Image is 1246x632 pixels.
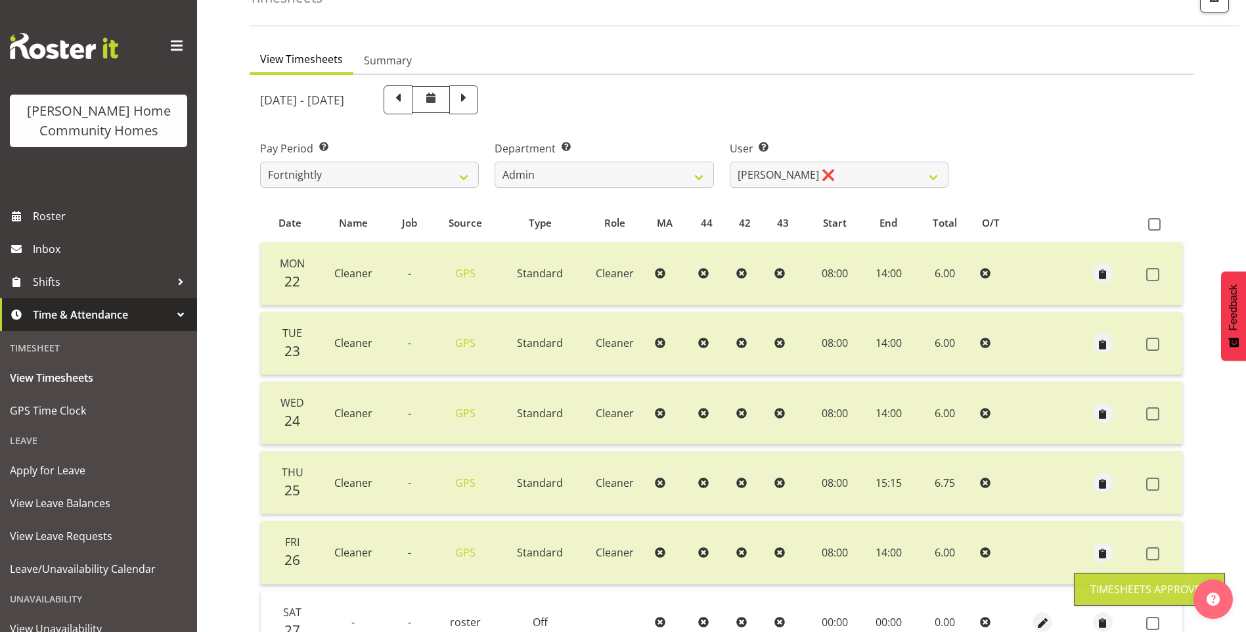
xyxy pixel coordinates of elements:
span: Wed [280,395,304,410]
span: - [351,615,355,629]
span: Role [604,215,625,231]
span: - [408,406,411,420]
td: 6.00 [915,521,975,584]
td: 6.00 [915,242,975,305]
a: View Leave Requests [3,520,194,553]
span: 42 [739,215,751,231]
label: Department [495,141,713,156]
td: 6.00 [915,382,975,445]
a: GPS [455,545,476,560]
span: roster [450,615,481,629]
a: GPS [455,266,476,281]
span: Source [449,215,482,231]
span: Job [402,215,417,231]
div: [PERSON_NAME] Home Community Homes [23,101,174,141]
span: Roster [33,206,190,226]
td: 14:00 [862,521,915,584]
span: Feedback [1228,284,1239,330]
span: View Leave Balances [10,493,187,513]
span: Fri [285,535,300,549]
span: Mon [280,256,305,271]
td: 08:00 [807,312,862,375]
span: Apply for Leave [10,461,187,480]
td: 15:15 [862,451,915,514]
h5: [DATE] - [DATE] [260,93,344,107]
span: Tue [282,326,302,340]
span: Cleaner [334,266,372,281]
span: End [879,215,897,231]
td: 08:00 [807,521,862,584]
span: - [408,476,411,490]
td: 14:00 [862,312,915,375]
span: Name [339,215,368,231]
label: User [730,141,948,156]
span: GPS Time Clock [10,401,187,420]
a: GPS [455,476,476,490]
img: help-xxl-2.png [1207,593,1220,606]
span: Cleaner [334,476,372,490]
span: Cleaner [596,406,634,420]
div: Leave [3,427,194,454]
a: View Leave Balances [3,487,194,520]
span: Shifts [33,272,171,292]
span: 44 [701,215,713,231]
span: View Timesheets [260,51,343,67]
span: 43 [777,215,789,231]
td: Standard [500,451,580,514]
td: 08:00 [807,451,862,514]
a: Apply for Leave [3,454,194,487]
td: 14:00 [862,382,915,445]
span: 26 [284,551,300,569]
div: Timesheet [3,334,194,361]
a: Leave/Unavailability Calendar [3,553,194,585]
span: Inbox [33,239,190,259]
button: Feedback - Show survey [1221,271,1246,361]
span: Thu [282,465,303,480]
span: - [408,266,411,281]
span: - [408,545,411,560]
span: - [408,336,411,350]
div: Unavailability [3,585,194,612]
span: Cleaner [596,476,634,490]
span: - [408,615,411,629]
td: 08:00 [807,242,862,305]
span: Cleaner [334,406,372,420]
span: Type [529,215,552,231]
span: 23 [284,342,300,360]
td: 14:00 [862,242,915,305]
span: Summary [364,53,412,68]
label: Pay Period [260,141,479,156]
span: View Timesheets [10,368,187,388]
a: GPS [455,406,476,420]
td: 6.75 [915,451,975,514]
span: Cleaner [596,336,634,350]
div: Timesheets Approved [1090,581,1209,597]
span: Time & Attendance [33,305,171,325]
td: Standard [500,521,580,584]
span: 22 [284,272,300,290]
span: View Leave Requests [10,526,187,546]
img: Rosterit website logo [10,33,118,59]
span: Start [823,215,847,231]
span: Cleaner [596,266,634,281]
span: Total [933,215,957,231]
span: 24 [284,411,300,430]
span: O/T [982,215,1000,231]
span: 25 [284,481,300,499]
td: 08:00 [807,382,862,445]
span: Cleaner [334,336,372,350]
td: Standard [500,312,580,375]
span: Cleaner [596,545,634,560]
span: MA [657,215,673,231]
a: View Timesheets [3,361,194,394]
td: Standard [500,242,580,305]
td: Standard [500,382,580,445]
td: 6.00 [915,312,975,375]
a: GPS [455,336,476,350]
span: Date [278,215,301,231]
span: Sat [283,605,301,620]
a: GPS Time Clock [3,394,194,427]
span: Cleaner [334,545,372,560]
span: Leave/Unavailability Calendar [10,559,187,579]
